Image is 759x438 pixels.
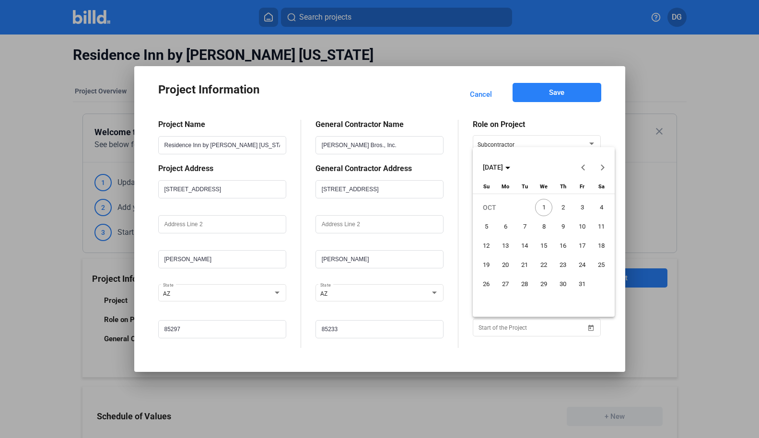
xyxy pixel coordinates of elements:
button: October 9, 2025 [553,217,572,236]
span: 8 [535,218,552,235]
span: 16 [554,237,572,254]
td: OCT [477,198,534,217]
button: October 28, 2025 [515,275,534,294]
span: Th [560,184,566,190]
button: October 17, 2025 [572,236,592,255]
button: October 15, 2025 [534,236,553,255]
span: 23 [554,256,572,274]
span: 25 [593,256,610,274]
button: October 30, 2025 [553,275,572,294]
span: 2 [554,199,572,216]
button: October 27, 2025 [496,275,515,294]
span: 22 [535,256,552,274]
button: October 19, 2025 [477,255,496,275]
button: October 21, 2025 [515,255,534,275]
span: [DATE] [483,163,503,171]
span: 9 [554,218,572,235]
button: October 5, 2025 [477,217,496,236]
button: October 25, 2025 [592,255,611,275]
button: October 7, 2025 [515,217,534,236]
button: October 18, 2025 [592,236,611,255]
span: 29 [535,276,552,293]
span: 5 [478,218,495,235]
span: Sa [598,184,605,190]
span: 27 [497,276,514,293]
span: 13 [497,237,514,254]
span: 24 [573,256,591,274]
button: October 16, 2025 [553,236,572,255]
span: Tu [522,184,528,190]
span: 3 [573,199,591,216]
span: 21 [516,256,533,274]
button: October 26, 2025 [477,275,496,294]
span: Fr [580,184,584,190]
span: 1 [535,199,552,216]
span: 31 [573,276,591,293]
button: October 20, 2025 [496,255,515,275]
span: Mo [502,184,509,190]
span: 12 [478,237,495,254]
span: 14 [516,237,533,254]
span: 30 [554,276,572,293]
span: 28 [516,276,533,293]
span: 11 [593,218,610,235]
span: 26 [478,276,495,293]
button: October 4, 2025 [592,198,611,217]
button: October 12, 2025 [477,236,496,255]
button: October 2, 2025 [553,198,572,217]
button: October 31, 2025 [572,275,592,294]
span: 18 [593,237,610,254]
button: Previous month [574,158,593,177]
button: October 8, 2025 [534,217,553,236]
button: October 1, 2025 [534,198,553,217]
button: Next month [593,158,612,177]
button: October 3, 2025 [572,198,592,217]
span: Su [483,184,490,190]
span: 17 [573,237,591,254]
span: 6 [497,218,514,235]
button: October 23, 2025 [553,255,572,275]
button: October 10, 2025 [572,217,592,236]
button: Choose month and year [479,159,514,176]
span: 7 [516,218,533,235]
span: 4 [593,199,610,216]
span: We [540,184,548,190]
button: October 13, 2025 [496,236,515,255]
span: 10 [573,218,591,235]
button: October 22, 2025 [534,255,553,275]
span: 15 [535,237,552,254]
button: October 11, 2025 [592,217,611,236]
button: October 6, 2025 [496,217,515,236]
span: 20 [497,256,514,274]
button: October 14, 2025 [515,236,534,255]
button: October 24, 2025 [572,255,592,275]
button: October 29, 2025 [534,275,553,294]
span: 19 [478,256,495,274]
